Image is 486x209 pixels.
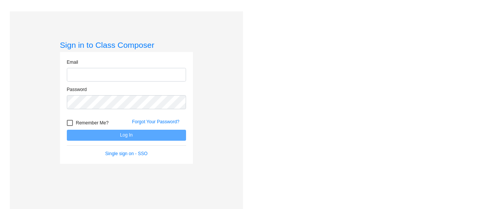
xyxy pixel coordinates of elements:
h3: Sign in to Class Composer [60,40,193,50]
label: Password [67,86,87,93]
span: Remember Me? [76,118,109,127]
button: Log In [67,130,186,141]
a: Forgot Your Password? [132,119,180,124]
a: Single sign on - SSO [105,151,147,156]
label: Email [67,59,78,66]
